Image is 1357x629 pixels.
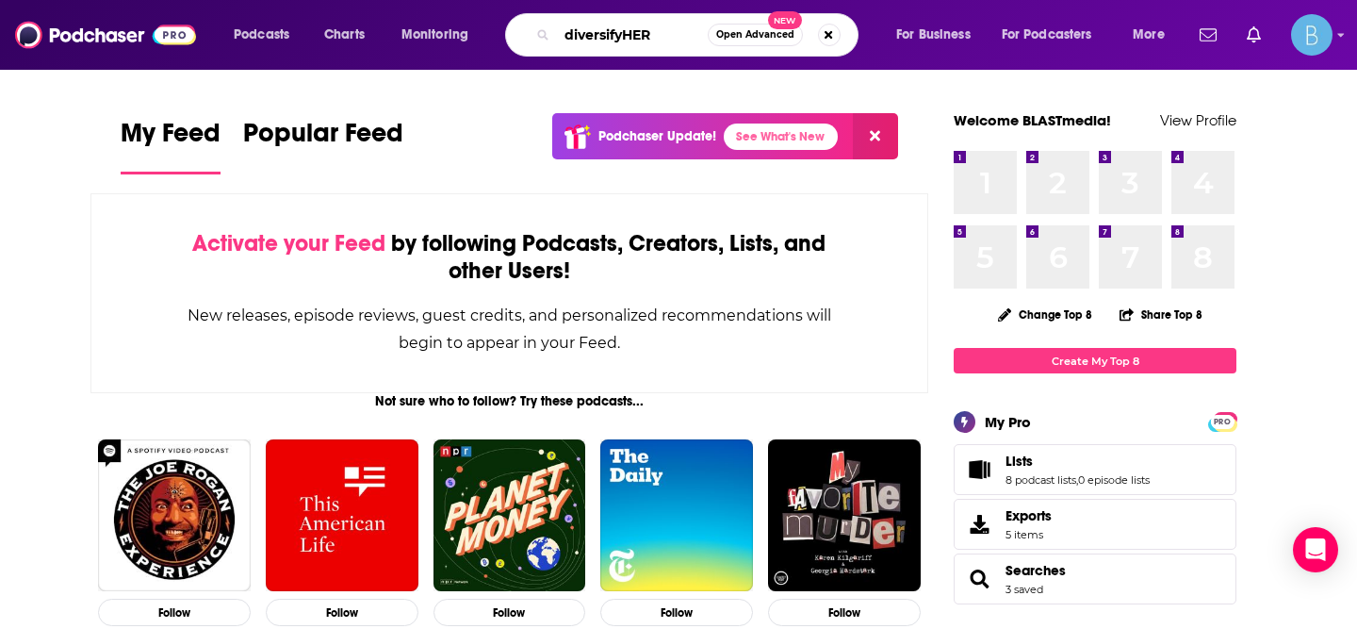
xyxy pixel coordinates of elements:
[1291,14,1332,56] img: User Profile
[954,348,1236,373] a: Create My Top 8
[768,599,921,626] button: Follow
[433,599,586,626] button: Follow
[1005,453,1150,470] a: Lists
[1078,473,1150,487] a: 0 episode lists
[954,554,1236,604] span: Searches
[523,13,876,57] div: Search podcasts, credits, & more...
[1119,296,1203,333] button: Share Top 8
[1133,22,1165,48] span: More
[960,566,998,592] a: Searches
[716,30,794,40] span: Open Advanced
[1076,473,1078,487] span: ,
[1005,507,1052,524] span: Exports
[243,117,403,160] span: Popular Feed
[266,599,418,626] button: Follow
[954,499,1236,550] a: Exports
[1005,583,1043,596] a: 3 saved
[186,230,833,285] div: by following Podcasts, Creators, Lists, and other Users!
[1120,20,1188,50] button: open menu
[1239,19,1268,51] a: Show notifications dropdown
[954,111,1111,129] a: Welcome BLASTmedia!
[987,303,1104,326] button: Change Top 8
[234,22,289,48] span: Podcasts
[960,511,998,538] span: Exports
[954,444,1236,495] span: Lists
[1291,14,1332,56] span: Logged in as BLASTmedia
[1005,528,1052,541] span: 5 items
[768,439,921,592] img: My Favorite Murder with Karen Kilgariff and Georgia Hardstark
[98,599,251,626] button: Follow
[724,124,838,150] a: See What's New
[1291,14,1332,56] button: Show profile menu
[1005,562,1066,579] a: Searches
[1160,111,1236,129] a: View Profile
[708,24,803,46] button: Open AdvancedNew
[1293,527,1338,572] div: Open Intercom Messenger
[600,599,753,626] button: Follow
[883,20,994,50] button: open menu
[98,439,251,592] img: The Joe Rogan Experience
[960,456,998,483] a: Lists
[401,22,468,48] span: Monitoring
[388,20,493,50] button: open menu
[1005,473,1076,487] a: 8 podcast lists
[557,20,708,50] input: Search podcasts, credits, & more...
[1005,453,1033,470] span: Lists
[121,117,221,174] a: My Feed
[266,439,418,592] img: This American Life
[896,22,971,48] span: For Business
[192,229,385,257] span: Activate your Feed
[1002,22,1092,48] span: For Podcasters
[221,20,314,50] button: open menu
[1211,414,1234,428] a: PRO
[90,393,928,409] div: Not sure who to follow? Try these podcasts...
[312,20,376,50] a: Charts
[768,11,802,29] span: New
[15,17,196,53] img: Podchaser - Follow, Share and Rate Podcasts
[121,117,221,160] span: My Feed
[186,302,833,356] div: New releases, episode reviews, guest credits, and personalized recommendations will begin to appe...
[433,439,586,592] img: Planet Money
[1211,415,1234,429] span: PRO
[600,439,753,592] img: The Daily
[1192,19,1224,51] a: Show notifications dropdown
[243,117,403,174] a: Popular Feed
[989,20,1120,50] button: open menu
[324,22,365,48] span: Charts
[598,128,716,144] p: Podchaser Update!
[985,413,1031,431] div: My Pro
